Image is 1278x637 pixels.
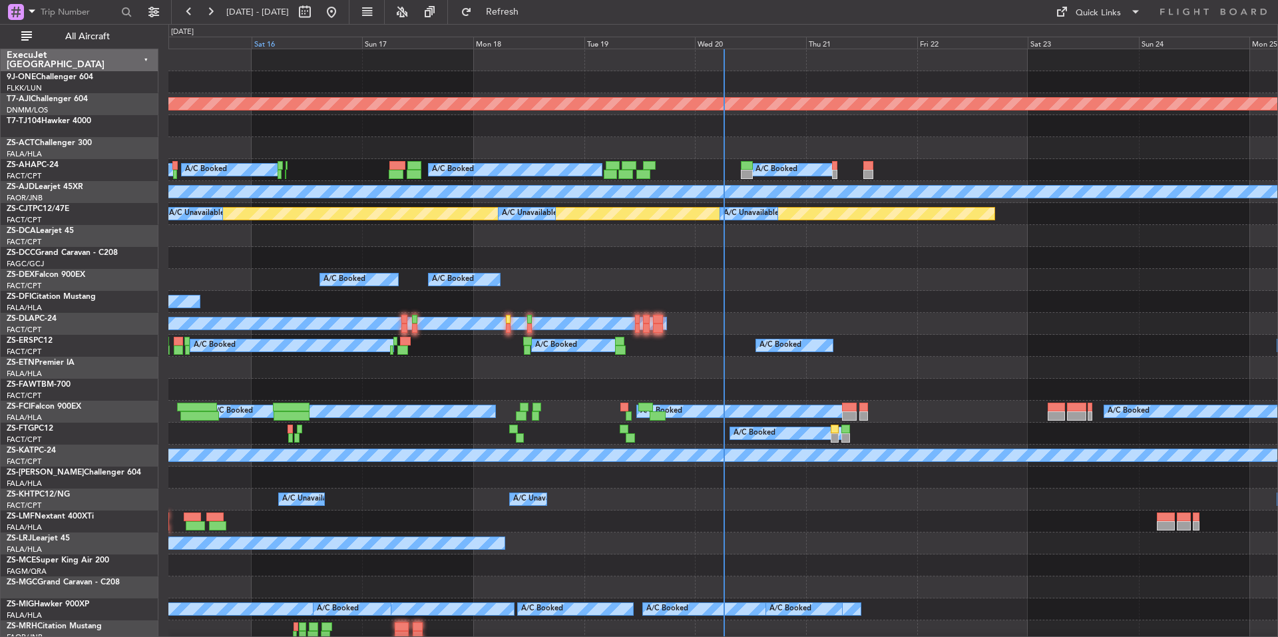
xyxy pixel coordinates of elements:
[7,556,109,564] a: ZS-MCESuper King Air 200
[140,37,252,49] div: Fri 15
[7,315,57,323] a: ZS-DLAPC-24
[7,227,36,235] span: ZS-DCA
[734,423,775,443] div: A/C Booked
[7,381,71,389] a: ZS-FAWTBM-700
[7,403,31,411] span: ZS-FCI
[475,7,531,17] span: Refresh
[7,171,41,181] a: FACT/CPT
[323,270,365,290] div: A/C Booked
[7,403,81,411] a: ZS-FCIFalcon 900EX
[7,501,41,511] a: FACT/CPT
[7,523,42,532] a: FALA/HLA
[7,491,70,499] a: ZS-KHTPC12/NG
[7,215,41,225] a: FACT/CPT
[7,183,35,191] span: ZS-AJD
[432,160,474,180] div: A/C Booked
[7,469,141,477] a: ZS-[PERSON_NAME]Challenger 604
[7,337,53,345] a: ZS-ERSPC12
[646,599,688,619] div: A/C Booked
[7,435,41,445] a: FACT/CPT
[640,401,682,421] div: A/C Booked
[7,381,37,389] span: ZS-FAW
[7,73,36,81] span: 9J-ONE
[513,489,568,509] div: A/C Unavailable
[7,425,34,433] span: ZS-FTG
[7,578,37,586] span: ZS-MGC
[317,599,359,619] div: A/C Booked
[7,556,36,564] span: ZS-MCE
[194,335,236,355] div: A/C Booked
[7,566,47,576] a: FAGM/QRA
[7,457,41,467] a: FACT/CPT
[7,139,35,147] span: ZS-ACT
[7,447,56,455] a: ZS-KATPC-24
[7,227,74,235] a: ZS-DCALearjet 45
[7,205,69,213] a: ZS-CJTPC12/47E
[7,95,31,103] span: T7-AJI
[724,204,779,224] div: A/C Unavailable
[7,315,35,323] span: ZS-DLA
[7,622,102,630] a: ZS-MRHCitation Mustang
[502,204,557,224] div: A/C Unavailable
[7,491,35,499] span: ZS-KHT
[7,161,59,169] a: ZS-AHAPC-24
[7,149,42,159] a: FALA/HLA
[7,259,44,269] a: FAGC/GCJ
[7,479,42,489] a: FALA/HLA
[769,599,811,619] div: A/C Booked
[282,489,337,509] div: A/C Unavailable
[7,600,89,608] a: ZS-MIGHawker 900XP
[521,599,563,619] div: A/C Booked
[7,469,84,477] span: ZS-[PERSON_NAME]
[7,413,42,423] a: FALA/HLA
[7,249,35,257] span: ZS-DCC
[7,303,42,313] a: FALA/HLA
[7,95,88,103] a: T7-AJIChallenger 604
[7,271,35,279] span: ZS-DEX
[7,610,42,620] a: FALA/HLA
[473,37,584,49] div: Mon 18
[362,37,473,49] div: Sun 17
[7,425,53,433] a: ZS-FTGPC12
[15,26,144,47] button: All Aircraft
[455,1,534,23] button: Refresh
[7,513,94,521] a: ZS-LMFNextant 400XTi
[7,359,35,367] span: ZS-ETN
[185,160,227,180] div: A/C Booked
[7,534,70,542] a: ZS-LRJLearjet 45
[7,293,31,301] span: ZS-DFI
[7,117,91,125] a: T7-TJ104Hawker 4000
[7,117,41,125] span: T7-TJ104
[755,160,797,180] div: A/C Booked
[7,325,41,335] a: FACT/CPT
[7,205,33,213] span: ZS-CJT
[806,37,917,49] div: Thu 21
[695,37,806,49] div: Wed 20
[41,2,117,22] input: Trip Number
[1076,7,1121,20] div: Quick Links
[1139,37,1250,49] div: Sun 24
[7,139,92,147] a: ZS-ACTChallenger 300
[7,249,118,257] a: ZS-DCCGrand Caravan - C208
[7,193,43,203] a: FAOR/JNB
[7,183,83,191] a: ZS-AJDLearjet 45XR
[7,105,48,115] a: DNMM/LOS
[1108,401,1150,421] div: A/C Booked
[226,6,289,18] span: [DATE] - [DATE]
[917,37,1028,49] div: Fri 22
[7,271,85,279] a: ZS-DEXFalcon 900EX
[1028,37,1139,49] div: Sat 23
[252,37,363,49] div: Sat 16
[7,237,41,247] a: FACT/CPT
[7,447,34,455] span: ZS-KAT
[7,73,93,81] a: 9J-ONEChallenger 604
[432,270,474,290] div: A/C Booked
[7,83,42,93] a: FLKK/LUN
[7,369,42,379] a: FALA/HLA
[171,27,194,38] div: [DATE]
[7,534,32,542] span: ZS-LRJ
[7,578,120,586] a: ZS-MGCGrand Caravan - C208
[535,335,577,355] div: A/C Booked
[7,391,41,401] a: FACT/CPT
[7,359,75,367] a: ZS-ETNPremier IA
